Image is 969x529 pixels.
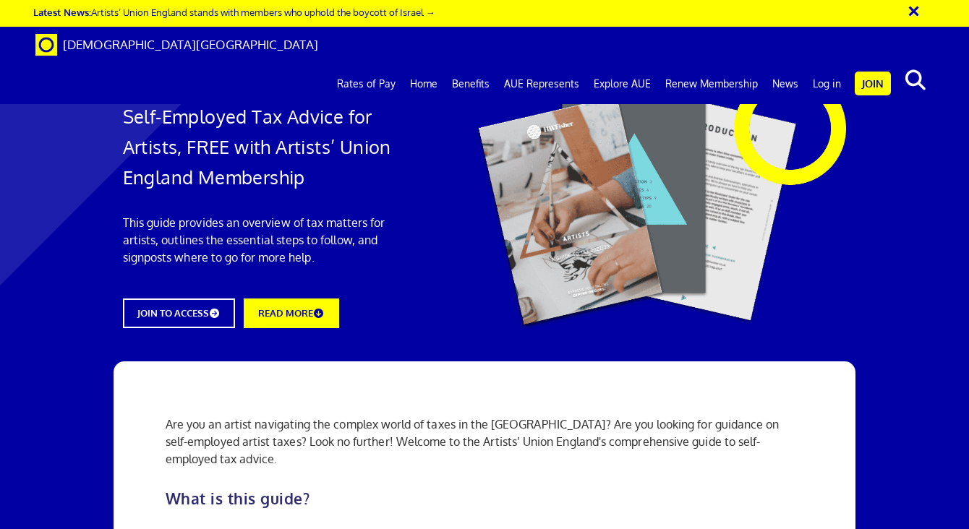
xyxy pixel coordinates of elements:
[765,66,806,102] a: News
[445,66,497,102] a: Benefits
[330,66,403,102] a: Rates of Pay
[123,101,412,192] h1: Self-Employed Tax Advice for Artists, FREE with Artists’ Union England Membership
[855,72,891,95] a: Join
[123,298,235,328] a: JOIN TO ACCESS
[403,66,445,102] a: Home
[166,490,804,507] h2: What is this guide?
[166,416,804,468] p: Are you an artist navigating the complex world of taxes in the [GEOGRAPHIC_DATA]? Are you looking...
[497,66,586,102] a: AUE Represents
[33,6,91,18] strong: Latest News:
[25,27,329,63] a: Brand [DEMOGRAPHIC_DATA][GEOGRAPHIC_DATA]
[123,214,412,266] p: This guide provides an overview of tax matters for artists, outlines the essential steps to follo...
[63,37,318,52] span: [DEMOGRAPHIC_DATA][GEOGRAPHIC_DATA]
[658,66,765,102] a: Renew Membership
[33,6,435,18] a: Latest News:Artists’ Union England stands with members who uphold the boycott of Israel →
[894,65,938,95] button: search
[244,298,339,328] a: READ MORE
[586,66,658,102] a: Explore AUE
[806,66,848,102] a: Log in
